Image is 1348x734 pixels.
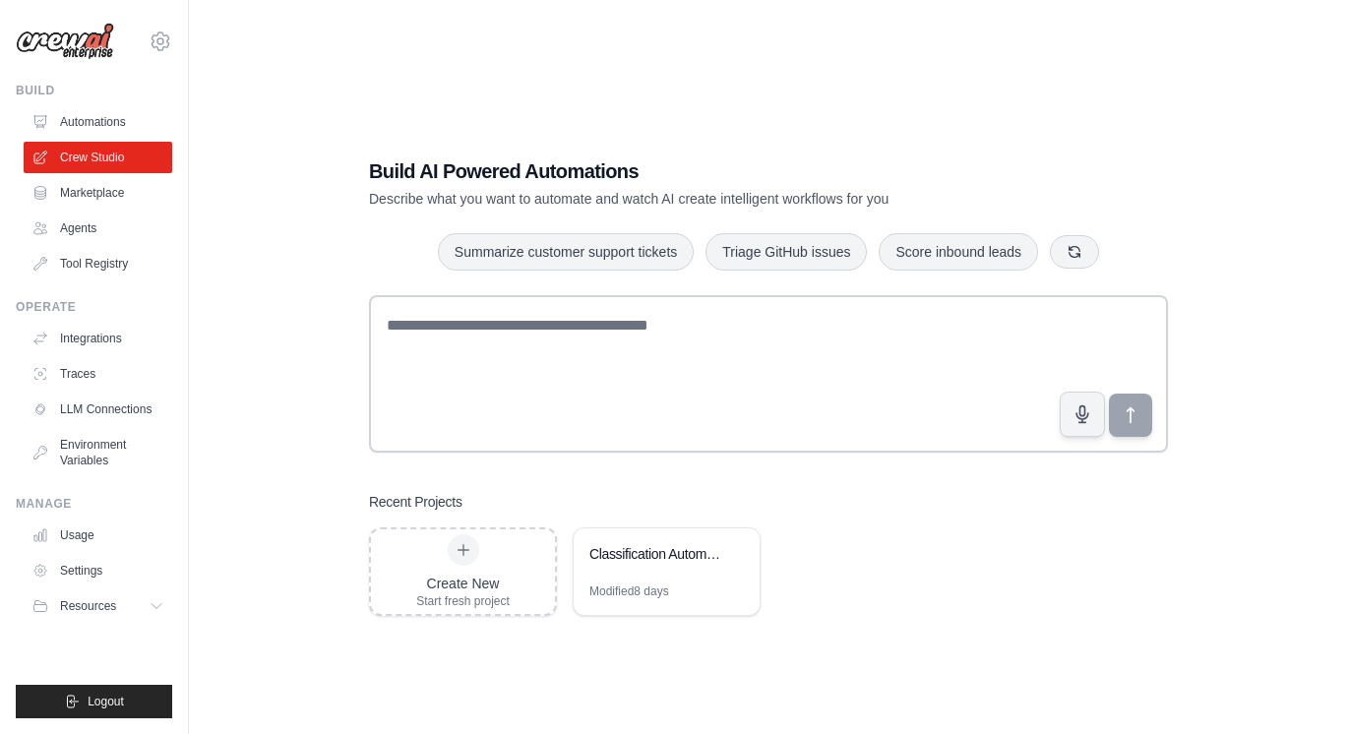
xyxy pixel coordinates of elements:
[60,598,116,614] span: Resources
[24,429,172,476] a: Environment Variables
[369,189,1030,209] p: Describe what you want to automate and watch AI create intelligent workflows for you
[24,177,172,209] a: Marketplace
[589,583,669,599] div: Modified 8 days
[24,213,172,244] a: Agents
[16,685,172,718] button: Logout
[16,496,172,512] div: Manage
[24,555,172,586] a: Settings
[16,83,172,98] div: Build
[24,520,172,551] a: Usage
[416,593,510,609] div: Start fresh project
[24,142,172,173] a: Crew Studio
[24,106,172,138] a: Automations
[879,233,1038,271] button: Score inbound leads
[24,248,172,279] a: Tool Registry
[24,590,172,622] button: Resources
[416,574,510,593] div: Create New
[369,492,462,512] h3: Recent Projects
[1050,235,1099,269] button: Get new suggestions
[589,544,724,564] div: Classification Automatique de Documents PDF
[88,694,124,709] span: Logout
[705,233,867,271] button: Triage GitHub issues
[369,157,1030,185] h1: Build AI Powered Automations
[24,358,172,390] a: Traces
[24,323,172,354] a: Integrations
[16,299,172,315] div: Operate
[1060,392,1105,437] button: Click to speak your automation idea
[16,23,114,60] img: Logo
[438,233,694,271] button: Summarize customer support tickets
[24,394,172,425] a: LLM Connections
